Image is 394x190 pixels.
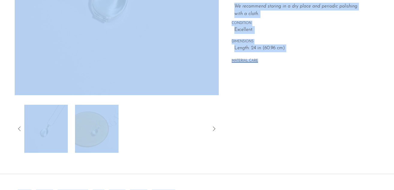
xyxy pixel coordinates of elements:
[232,21,367,26] span: CONDITION
[234,4,357,17] i: We recommend storing in a dry place and periodic polishing with a cloth.
[24,105,68,153] img: Teardrop Glass Locket Necklace
[234,44,367,52] span: Length: 24 in (60.96 cm)
[232,39,367,44] span: DIMENSIONS
[232,59,258,63] button: MATERIAL CARE
[234,26,367,34] span: Excellent.
[75,105,118,153] img: Teardrop Glass Locket Necklace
